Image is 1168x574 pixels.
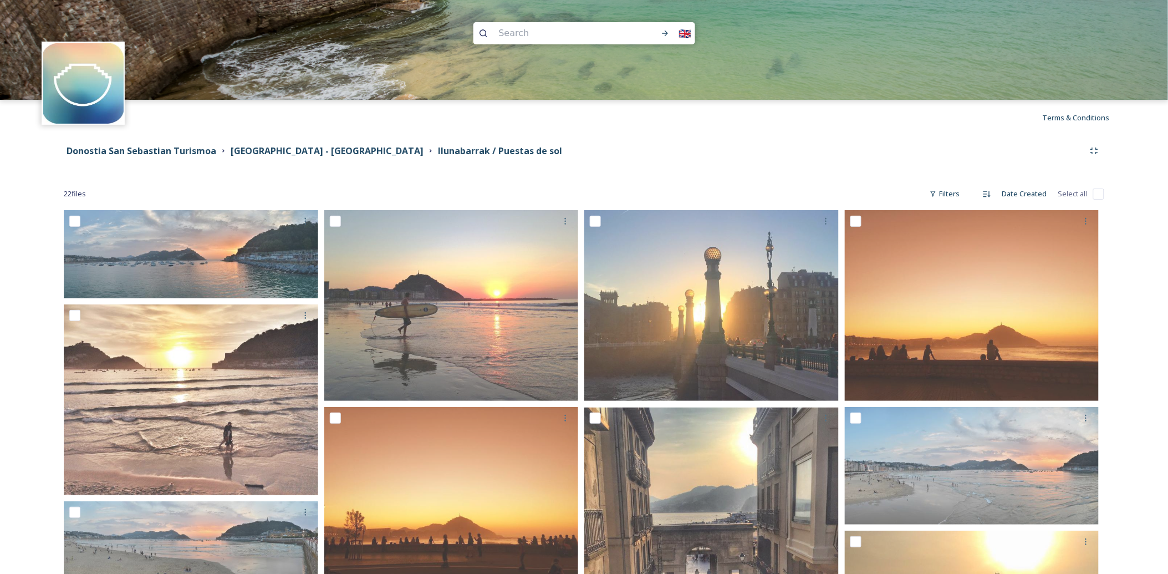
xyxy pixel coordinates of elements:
[845,210,1099,401] img: atardecer---muro-de-gros_31868793193_o.jpg
[438,145,562,157] strong: Ilunabarrak / Puestas de sol
[324,210,579,401] img: atardecer---playa-de-la-zurriola_31868793773_o.jpg
[1043,113,1110,123] span: Terms & Conditions
[845,407,1099,525] img: playa-de-la-concha_49524921716_o.jpg
[64,304,318,495] img: atardecer---playa-de-la-concha_31868793603_o.jpg
[64,210,318,298] img: la-concha-bay_49524921806_o.jpg
[584,210,839,401] img: atardecer---puente-de-zurriola_31868793033_o.jpg
[924,183,966,205] div: Filters
[997,183,1053,205] div: Date Created
[1043,111,1126,124] a: Terms & Conditions
[1058,189,1088,199] span: Select all
[67,145,216,157] strong: Donostia San Sebastian Turismoa
[493,21,635,45] input: Search
[675,23,695,43] div: 🇬🇧
[231,145,424,157] strong: [GEOGRAPHIC_DATA] - [GEOGRAPHIC_DATA]
[43,43,124,124] img: images.jpeg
